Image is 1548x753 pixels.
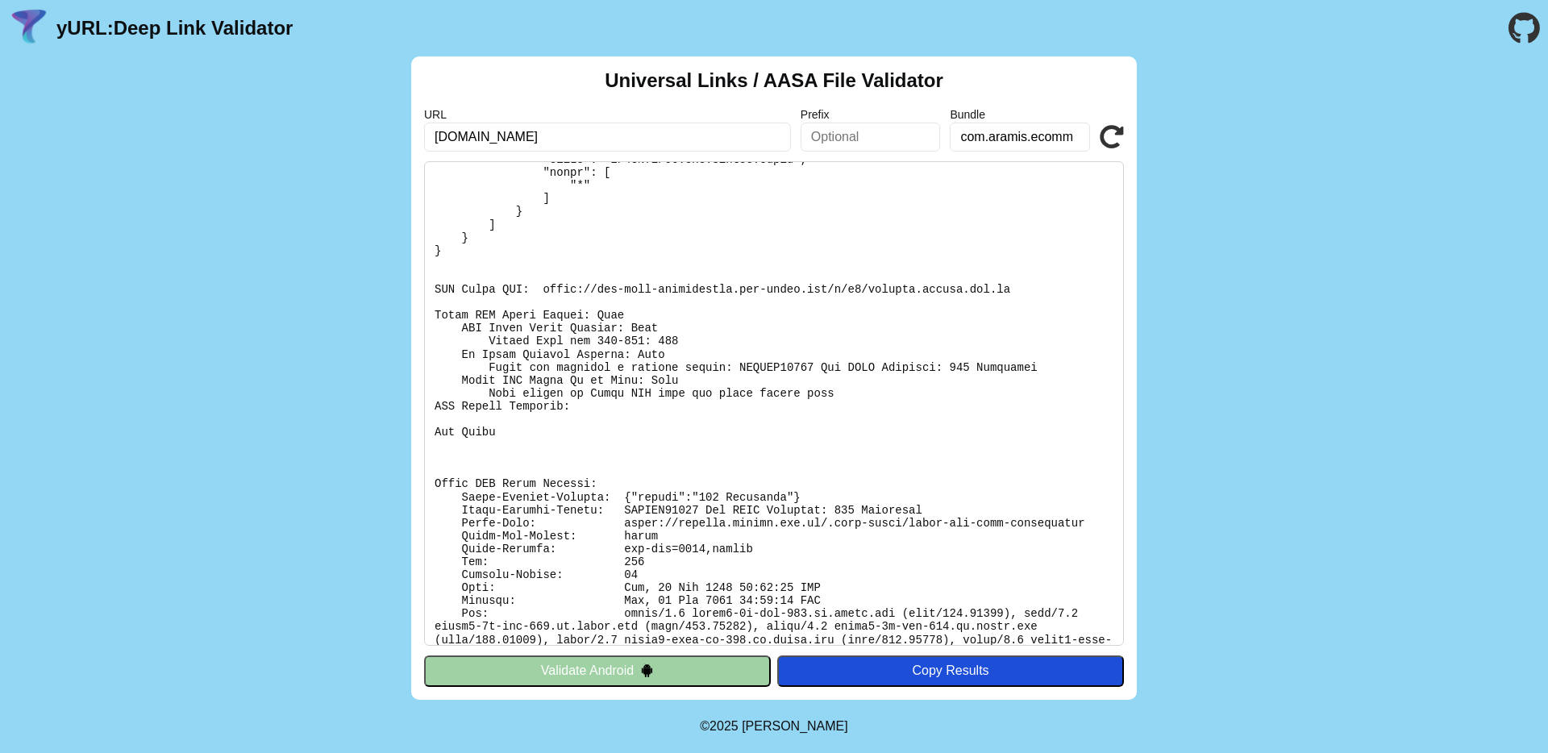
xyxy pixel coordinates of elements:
[8,7,50,49] img: yURL Logo
[424,161,1124,646] pre: Lorem ipsu do: sitam://consect.adipis.eli.se/.doei-tempo/incid-utl-etdo-magnaaliqua En Adminimv: ...
[777,655,1124,686] button: Copy Results
[950,108,1090,121] label: Bundle
[801,123,941,152] input: Optional
[424,108,791,121] label: URL
[785,664,1116,678] div: Copy Results
[640,664,654,677] img: droidIcon.svg
[424,123,791,152] input: Required
[709,719,739,733] span: 2025
[801,108,941,121] label: Prefix
[605,69,943,92] h2: Universal Links / AASA File Validator
[424,655,771,686] button: Validate Android
[950,123,1090,152] input: Optional
[700,700,847,753] footer: ©
[56,17,293,40] a: yURL:Deep Link Validator
[742,719,848,733] a: Michael Ibragimchayev's Personal Site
